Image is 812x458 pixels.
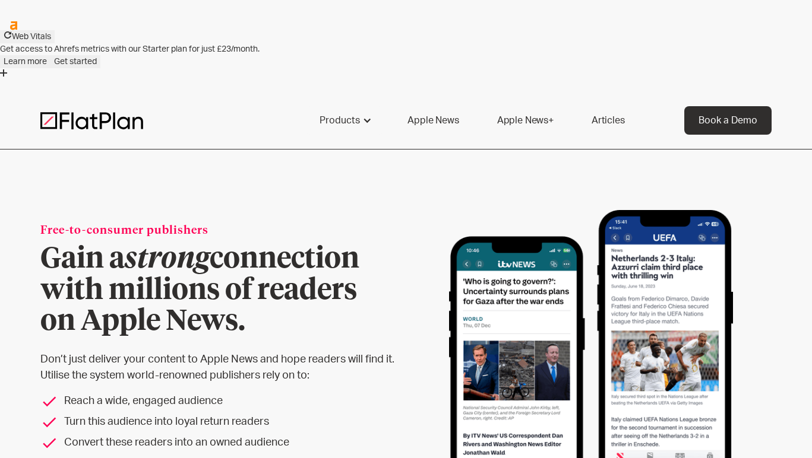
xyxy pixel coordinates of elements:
[577,106,639,135] a: Articles
[40,393,401,409] li: Reach a wide, engaged audience
[320,113,360,128] div: Products
[40,244,401,338] h1: Gain a connection with millions of readers on Apple News.
[483,106,568,135] a: Apple News+
[684,106,772,135] a: Book a Demo
[40,223,401,239] div: Free-to-consumer publishers
[125,245,210,273] em: strong
[50,55,100,68] button: Get started
[305,106,384,135] div: Products
[40,414,401,430] li: Turn this audience into loyal return readers
[40,352,401,384] p: Don’t just deliver your content to Apple News and hope readers will find it. Utilise the system w...
[40,435,401,451] li: Convert these readers into an owned audience
[699,113,757,128] div: Book a Demo
[393,106,473,135] a: Apple News
[12,33,51,41] span: Web Vitals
